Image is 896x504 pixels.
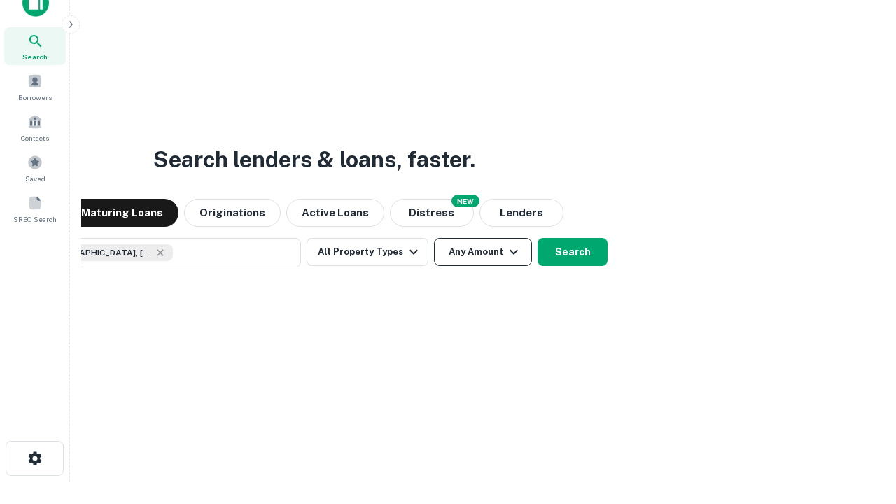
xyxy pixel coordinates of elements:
[286,199,384,227] button: Active Loans
[18,92,52,103] span: Borrowers
[4,149,66,187] a: Saved
[479,199,563,227] button: Lenders
[538,238,608,266] button: Search
[22,51,48,62] span: Search
[390,199,474,227] button: Search distressed loans with lien and other non-mortgage details.
[307,238,428,266] button: All Property Types
[21,132,49,143] span: Contacts
[434,238,532,266] button: Any Amount
[153,143,475,176] h3: Search lenders & loans, faster.
[47,246,152,259] span: [GEOGRAPHIC_DATA], [GEOGRAPHIC_DATA], [GEOGRAPHIC_DATA]
[451,195,479,207] div: NEW
[826,392,896,459] iframe: Chat Widget
[4,190,66,227] a: SREO Search
[184,199,281,227] button: Originations
[13,213,57,225] span: SREO Search
[4,108,66,146] a: Contacts
[4,27,66,65] a: Search
[66,199,178,227] button: Maturing Loans
[25,173,45,184] span: Saved
[4,68,66,106] a: Borrowers
[21,238,301,267] button: [GEOGRAPHIC_DATA], [GEOGRAPHIC_DATA], [GEOGRAPHIC_DATA]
